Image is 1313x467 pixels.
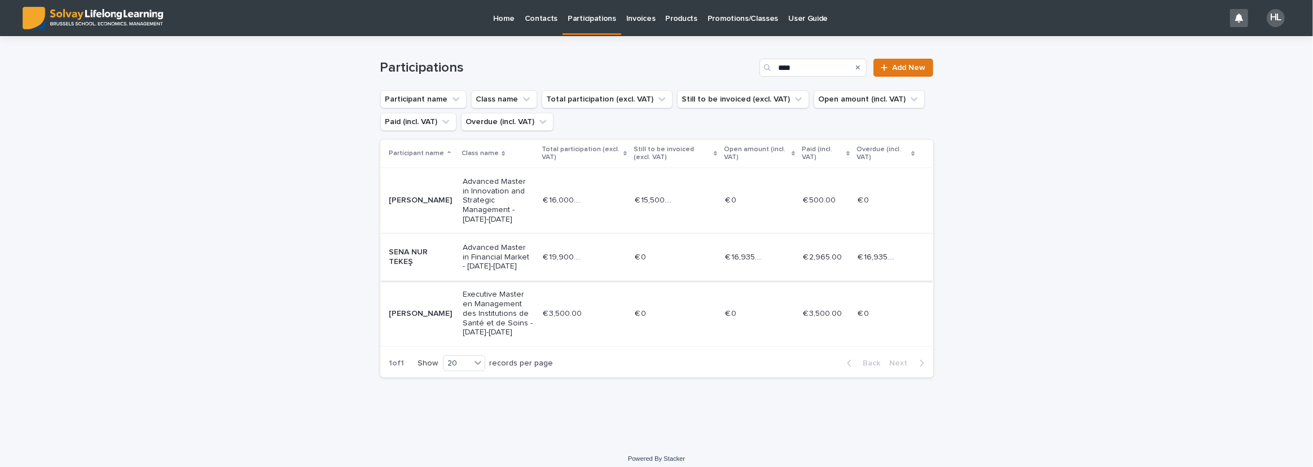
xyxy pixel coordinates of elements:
p: records per page [490,359,554,368]
p: [PERSON_NAME] [389,196,454,205]
p: € 0 [858,307,871,319]
p: Open amount (incl. VAT) [724,143,788,164]
p: Executive Master en Management des Institutions de Santé et de Soins - [DATE]-[DATE] [463,290,534,337]
p: € 0 [725,307,739,319]
button: Still to be invoiced (excl. VAT) [677,90,809,108]
p: € 16,935.00 [725,250,767,262]
button: Back [838,358,885,368]
button: Class name [471,90,537,108]
p: € 0 [725,193,739,205]
p: € 3,500.00 [803,307,844,319]
button: Overdue (incl. VAT) [461,113,554,131]
p: € 15,500.00 [635,193,677,205]
p: € 2,965.00 [803,250,844,262]
p: Overdue (incl. VAT) [857,143,909,164]
p: € 19,900.00 [543,250,585,262]
input: Search [759,59,867,77]
tr: [PERSON_NAME]Advanced Master in Innovation and Strategic Management - [DATE]-[DATE]€ 16,000.00€ 1... [380,168,933,233]
div: HL [1267,9,1285,27]
button: Paid (incl. VAT) [380,113,456,131]
span: Next [890,359,915,367]
img: ED0IkcNQHGZZMpCVrDht [23,7,163,29]
p: [PERSON_NAME] [389,309,454,319]
button: Participant name [380,90,467,108]
p: Paid (incl. VAT) [802,143,844,164]
a: Add New [873,59,933,77]
button: Open amount (incl. VAT) [814,90,925,108]
p: Participant name [389,147,445,160]
p: € 0 [858,193,871,205]
p: € 16,000.00 [543,193,585,205]
p: € 500.00 [803,193,838,205]
p: Advanced Master in Innovation and Strategic Management - [DATE]-[DATE] [463,177,534,224]
p: Still to be invoiced (excl. VAT) [634,143,711,164]
p: € 0 [635,250,648,262]
p: 1 of 1 [380,350,414,377]
a: Powered By Stacker [628,455,685,462]
p: Show [418,359,438,368]
tr: SENA NUR TEKEŞAdvanced Master in Financial Market - [DATE]-[DATE]€ 19,900.00€ 19,900.00 € 0€ 0 € ... [380,233,933,280]
div: 20 [443,358,471,369]
button: Next [885,358,933,368]
p: Total participation (excl. VAT) [542,143,621,164]
button: Total participation (excl. VAT) [542,90,673,108]
p: € 0 [635,307,648,319]
span: Back [857,359,881,367]
p: SENA NUR TEKEŞ [389,248,454,267]
p: € 16,935.00 [858,250,900,262]
p: Advanced Master in Financial Market - [DATE]-[DATE] [463,243,534,271]
p: € 3,500.00 [543,307,584,319]
p: Class name [462,147,499,160]
tr: [PERSON_NAME]Executive Master en Management des Institutions de Santé et de Soins - [DATE]-[DATE]... [380,281,933,347]
h1: Participations [380,60,756,76]
span: Add New [893,64,926,72]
